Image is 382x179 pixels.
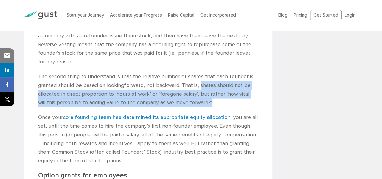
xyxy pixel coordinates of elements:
a: Login [345,12,355,18]
a: Blog [278,12,287,18]
a: Start your Journey [66,12,104,18]
a: Get Started [310,10,342,21]
a: Accelerate your Progress [110,12,162,18]
strong: forward [124,82,144,88]
a: Raise Capital [168,12,194,18]
p: Once your , you are all set, until the time comes to hire the company’s first non-founder employe... [38,113,258,165]
img: Gust Logo [24,11,57,19]
a: Pricing [294,12,307,18]
p: The second thing to understand is that the relative number of shares that each founder is granted... [38,72,258,107]
a: core founding team has determined its appropriate equity allocation [63,114,230,120]
a: Get Incorporated [200,12,236,18]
